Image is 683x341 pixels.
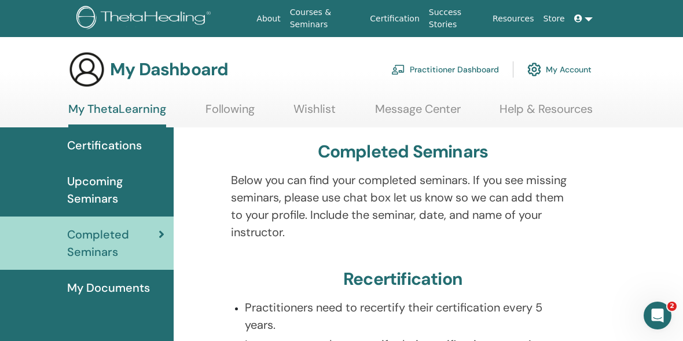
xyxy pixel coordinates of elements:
a: Courses & Seminars [285,2,366,35]
h3: My Dashboard [110,59,228,80]
a: Store [539,8,570,30]
a: Resources [488,8,539,30]
span: Upcoming Seminars [67,173,164,207]
a: Following [205,102,255,124]
a: Help & Resources [500,102,593,124]
a: Certification [365,8,424,30]
a: About [252,8,285,30]
a: Message Center [375,102,461,124]
a: Wishlist [293,102,336,124]
img: chalkboard-teacher.svg [391,64,405,75]
a: Success Stories [424,2,488,35]
span: Completed Seminars [67,226,159,261]
span: 2 [667,302,677,311]
a: Practitioner Dashboard [391,57,499,82]
img: cog.svg [527,60,541,79]
img: logo.png [76,6,215,32]
img: generic-user-icon.jpg [68,51,105,88]
a: My ThetaLearning [68,102,166,127]
iframe: Intercom live chat [644,302,671,329]
h3: Completed Seminars [318,141,489,162]
p: Below you can find your completed seminars. If you see missing seminars, please use chat box let ... [231,171,575,241]
p: Practitioners need to recertify their certification every 5 years. [245,299,575,333]
span: My Documents [67,279,150,296]
span: Certifications [67,137,142,154]
h3: Recertification [343,269,462,289]
a: My Account [527,57,592,82]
